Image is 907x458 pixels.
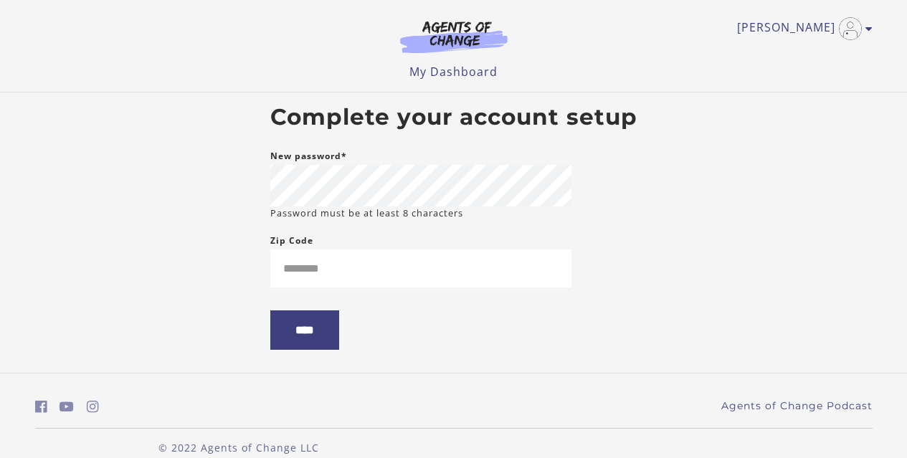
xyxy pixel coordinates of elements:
[721,399,873,414] a: Agents of Change Podcast
[87,400,99,414] i: https://www.instagram.com/agentsofchangeprep/ (Open in a new window)
[60,400,74,414] i: https://www.youtube.com/c/AgentsofChangeTestPrepbyMeaganMitchell (Open in a new window)
[35,400,47,414] i: https://www.facebook.com/groups/aswbtestprep (Open in a new window)
[60,396,74,417] a: https://www.youtube.com/c/AgentsofChangeTestPrepbyMeaganMitchell (Open in a new window)
[270,232,313,249] label: Zip Code
[270,148,347,165] label: New password*
[35,396,47,417] a: https://www.facebook.com/groups/aswbtestprep (Open in a new window)
[87,396,99,417] a: https://www.instagram.com/agentsofchangeprep/ (Open in a new window)
[35,440,442,455] p: © 2022 Agents of Change LLC
[409,64,498,80] a: My Dashboard
[385,20,523,53] img: Agents of Change Logo
[270,104,637,131] h2: Complete your account setup
[270,206,463,220] small: Password must be at least 8 characters
[737,17,865,40] a: Toggle menu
